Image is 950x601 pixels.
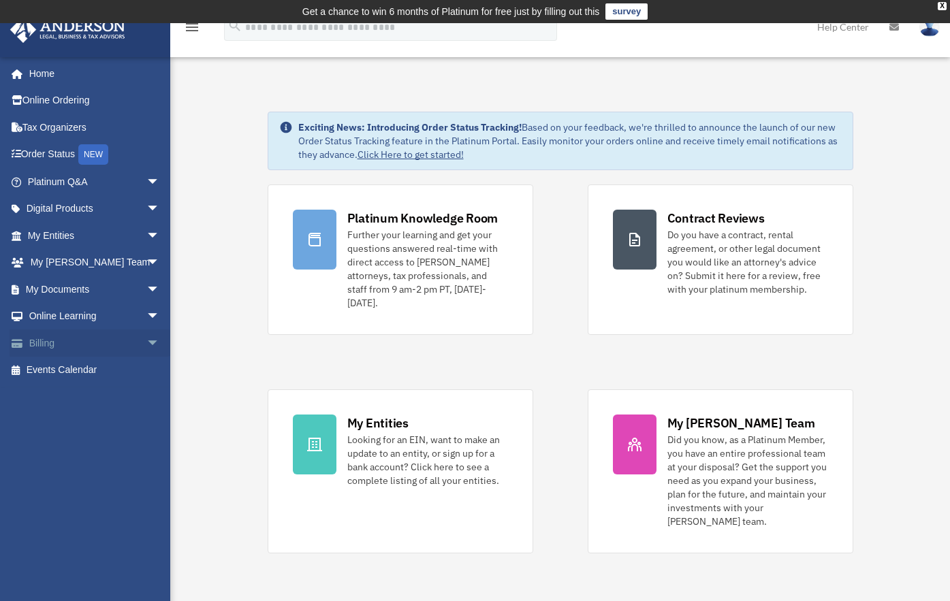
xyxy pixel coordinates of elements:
a: Order StatusNEW [10,141,180,169]
a: Billingarrow_drop_down [10,329,180,357]
a: My Documentsarrow_drop_down [10,276,180,303]
div: close [938,2,947,10]
div: Based on your feedback, we're thrilled to announce the launch of our new Order Status Tracking fe... [298,120,842,161]
div: Contract Reviews [667,210,765,227]
a: survey [605,3,648,20]
a: Home [10,60,174,87]
a: Online Ordering [10,87,180,114]
div: Platinum Knowledge Room [347,210,498,227]
div: NEW [78,144,108,165]
a: My Entities Looking for an EIN, want to make an update to an entity, or sign up for a bank accoun... [268,389,533,553]
a: Platinum Knowledge Room Further your learning and get your questions answered real-time with dire... [268,184,533,335]
div: My Entities [347,415,409,432]
strong: Exciting News: Introducing Order Status Tracking! [298,121,522,133]
a: Platinum Q&Aarrow_drop_down [10,168,180,195]
a: Click Here to get started! [358,148,464,161]
i: menu [184,19,200,35]
a: My [PERSON_NAME] Teamarrow_drop_down [10,249,180,276]
img: Anderson Advisors Platinum Portal [6,16,129,43]
a: Tax Organizers [10,114,180,141]
div: My [PERSON_NAME] Team [667,415,815,432]
a: My [PERSON_NAME] Team Did you know, as a Platinum Member, you have an entire professional team at... [588,389,853,553]
a: Events Calendar [10,357,180,384]
a: My Entitiesarrow_drop_down [10,222,180,249]
i: search [227,18,242,33]
div: Looking for an EIN, want to make an update to an entity, or sign up for a bank account? Click her... [347,433,508,487]
div: Do you have a contract, rental agreement, or other legal document you would like an attorney's ad... [667,228,828,296]
span: arrow_drop_down [146,195,174,223]
a: Contract Reviews Do you have a contract, rental agreement, or other legal document you would like... [588,184,853,335]
span: arrow_drop_down [146,249,174,277]
span: arrow_drop_down [146,303,174,331]
span: arrow_drop_down [146,329,174,357]
span: arrow_drop_down [146,222,174,250]
a: menu [184,24,200,35]
div: Get a chance to win 6 months of Platinum for free just by filling out this [302,3,600,20]
div: Further your learning and get your questions answered real-time with direct access to [PERSON_NAM... [347,228,508,310]
a: Online Learningarrow_drop_down [10,303,180,330]
img: User Pic [919,17,940,37]
span: arrow_drop_down [146,276,174,304]
a: Digital Productsarrow_drop_down [10,195,180,223]
div: Did you know, as a Platinum Member, you have an entire professional team at your disposal? Get th... [667,433,828,528]
span: arrow_drop_down [146,168,174,196]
